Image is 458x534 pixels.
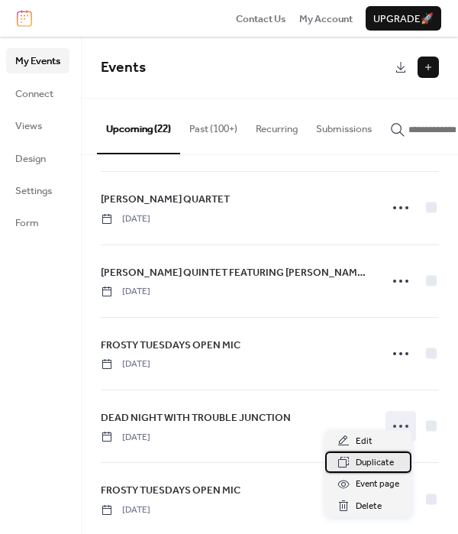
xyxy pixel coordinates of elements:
a: My Account [299,11,353,26]
a: FROSTY TUESDAYS OPEN MIC [101,337,240,354]
span: [DATE] [101,503,150,517]
span: Edit [356,434,373,449]
span: Contact Us [236,11,286,27]
a: My Events [6,48,69,73]
a: Views [6,113,69,138]
span: My Account [299,11,353,27]
span: Delete [356,499,382,514]
a: Design [6,146,69,170]
button: Recurring [247,99,307,152]
span: Duplicate [356,455,394,471]
a: Form [6,210,69,235]
span: DEAD NIGHT WITH TROUBLE JUNCTION [101,410,291,426]
img: logo [17,10,32,27]
span: [DATE] [101,285,150,299]
a: Contact Us [236,11,286,26]
button: Upcoming (22) [97,99,180,154]
span: [PERSON_NAME] QUARTET [101,192,230,207]
span: Design [15,151,46,167]
span: Settings [15,183,52,199]
span: Connect [15,86,53,102]
span: Form [15,215,39,231]
span: Events [101,53,146,82]
a: Connect [6,81,69,105]
a: [PERSON_NAME] QUINTET FEATURING [PERSON_NAME] / [PERSON_NAME] [101,264,370,281]
span: Event page [356,477,399,492]
button: Submissions [307,99,381,152]
a: Settings [6,178,69,202]
span: Views [15,118,42,134]
span: [PERSON_NAME] QUINTET FEATURING [PERSON_NAME] / [PERSON_NAME] [101,265,370,280]
span: My Events [15,53,60,69]
a: FROSTY TUESDAYS OPEN MIC [101,482,240,499]
span: [DATE] [101,358,150,371]
span: [DATE] [101,212,150,226]
span: FROSTY TUESDAYS OPEN MIC [101,483,240,498]
button: Upgrade🚀 [366,6,441,31]
a: [PERSON_NAME] QUARTET [101,191,230,208]
span: Upgrade 🚀 [373,11,434,27]
a: DEAD NIGHT WITH TROUBLE JUNCTION [101,409,291,426]
button: Past (100+) [180,99,247,152]
span: FROSTY TUESDAYS OPEN MIC [101,338,240,353]
span: [DATE] [101,431,150,445]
